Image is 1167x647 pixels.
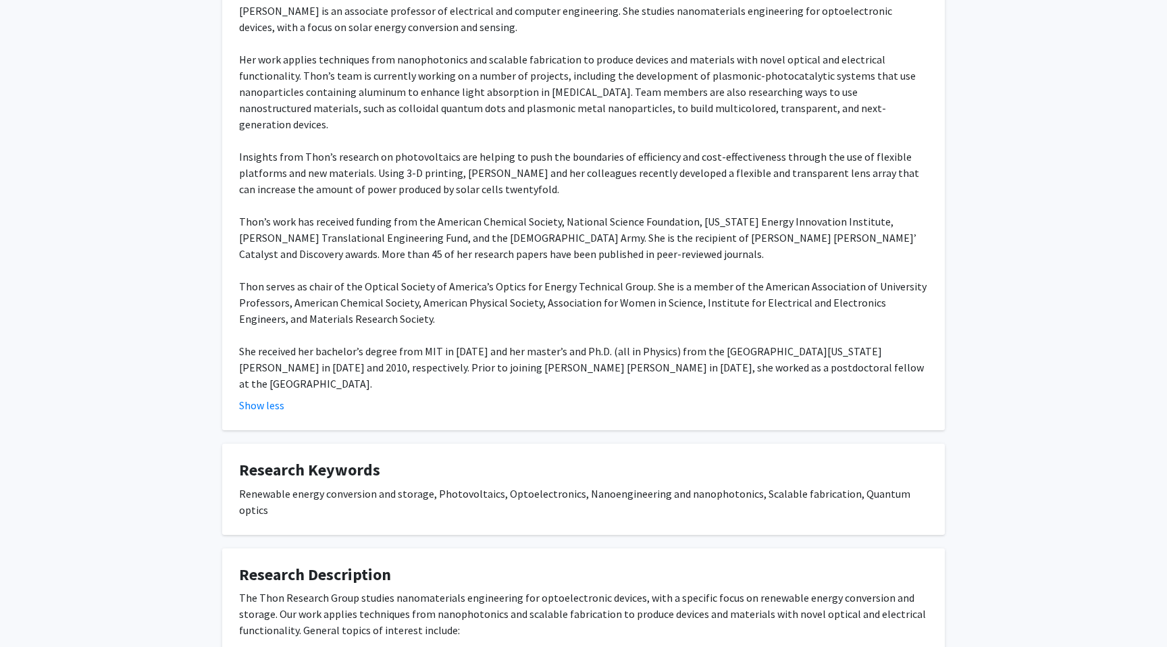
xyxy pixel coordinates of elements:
div: Renewable energy conversion and storage, Photovoltaics, Optoelectronics, Nanoengineering and nano... [239,486,928,518]
button: Show less [239,397,284,413]
h4: Research Keywords [239,461,928,480]
h4: Research Description [239,565,928,585]
iframe: Chat [10,586,57,637]
div: [PERSON_NAME] is an associate professor of electrical and computer engineering. She studies nanom... [239,3,928,392]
